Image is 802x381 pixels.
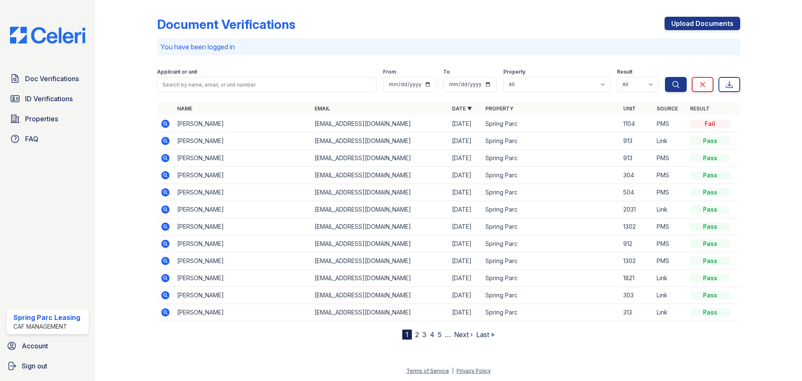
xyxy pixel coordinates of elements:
[690,274,730,282] div: Pass
[690,105,710,112] a: Result
[406,368,449,374] a: Terms of Service
[174,133,311,150] td: [PERSON_NAME]
[7,130,89,147] a: FAQ
[653,150,687,167] td: PMS
[482,235,619,253] td: Spring Parc
[482,253,619,270] td: Spring Parc
[653,201,687,218] td: Link
[177,105,192,112] a: Name
[653,115,687,133] td: PMS
[174,115,311,133] td: [PERSON_NAME]
[690,171,730,179] div: Pass
[7,90,89,107] a: ID Verifications
[482,115,619,133] td: Spring Parc
[653,253,687,270] td: PMS
[3,338,92,354] a: Account
[452,105,472,112] a: Date ▼
[311,270,449,287] td: [EMAIL_ADDRESS][DOMAIN_NAME]
[620,201,653,218] td: 2031
[690,120,730,128] div: Fail
[174,304,311,321] td: [PERSON_NAME]
[311,235,449,253] td: [EMAIL_ADDRESS][DOMAIN_NAME]
[503,69,525,75] label: Property
[160,42,737,52] p: You have been logged in
[449,115,482,133] td: [DATE]
[653,270,687,287] td: Link
[7,110,89,127] a: Properties
[620,218,653,235] td: 1302
[311,133,449,150] td: [EMAIL_ADDRESS][DOMAIN_NAME]
[457,368,491,374] a: Privacy Policy
[157,17,295,32] div: Document Verifications
[449,304,482,321] td: [DATE]
[482,270,619,287] td: Spring Parc
[653,133,687,150] td: Link
[690,291,730,299] div: Pass
[13,322,80,331] div: CAF Management
[449,270,482,287] td: [DATE]
[690,137,730,145] div: Pass
[653,287,687,304] td: Link
[690,154,730,162] div: Pass
[665,17,740,30] a: Upload Documents
[620,150,653,167] td: 913
[449,287,482,304] td: [DATE]
[620,253,653,270] td: 1302
[482,167,619,184] td: Spring Parc
[383,69,396,75] label: From
[653,218,687,235] td: PMS
[690,222,730,231] div: Pass
[449,150,482,167] td: [DATE]
[449,235,482,253] td: [DATE]
[25,74,79,84] span: Doc Verifications
[767,348,794,373] iframe: chat widget
[454,330,473,339] a: Next ›
[620,115,653,133] td: 1104
[620,235,653,253] td: 912
[311,201,449,218] td: [EMAIL_ADDRESS][DOMAIN_NAME]
[449,201,482,218] td: [DATE]
[174,167,311,184] td: [PERSON_NAME]
[315,105,330,112] a: Email
[3,358,92,374] a: Sign out
[690,257,730,265] div: Pass
[174,235,311,253] td: [PERSON_NAME]
[174,287,311,304] td: [PERSON_NAME]
[157,77,376,92] input: Search by name, email, or unit number
[482,218,619,235] td: Spring Parc
[623,105,636,112] a: Unit
[620,184,653,201] td: 504
[485,105,513,112] a: Property
[311,253,449,270] td: [EMAIL_ADDRESS][DOMAIN_NAME]
[620,304,653,321] td: 313
[482,287,619,304] td: Spring Parc
[311,167,449,184] td: [EMAIL_ADDRESS][DOMAIN_NAME]
[690,205,730,214] div: Pass
[13,312,80,322] div: Spring Parc Leasing
[22,361,47,371] span: Sign out
[653,167,687,184] td: PMS
[443,69,450,75] label: To
[476,330,495,339] a: Last »
[452,368,454,374] div: |
[449,167,482,184] td: [DATE]
[449,218,482,235] td: [DATE]
[174,150,311,167] td: [PERSON_NAME]
[445,330,451,340] span: …
[415,330,419,339] a: 2
[657,105,678,112] a: Source
[174,184,311,201] td: [PERSON_NAME]
[449,184,482,201] td: [DATE]
[25,134,38,144] span: FAQ
[311,287,449,304] td: [EMAIL_ADDRESS][DOMAIN_NAME]
[482,150,619,167] td: Spring Parc
[449,133,482,150] td: [DATE]
[25,94,73,104] span: ID Verifications
[311,115,449,133] td: [EMAIL_ADDRESS][DOMAIN_NAME]
[620,133,653,150] td: 913
[653,235,687,253] td: PMS
[174,270,311,287] td: [PERSON_NAME]
[653,304,687,321] td: Link
[482,184,619,201] td: Spring Parc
